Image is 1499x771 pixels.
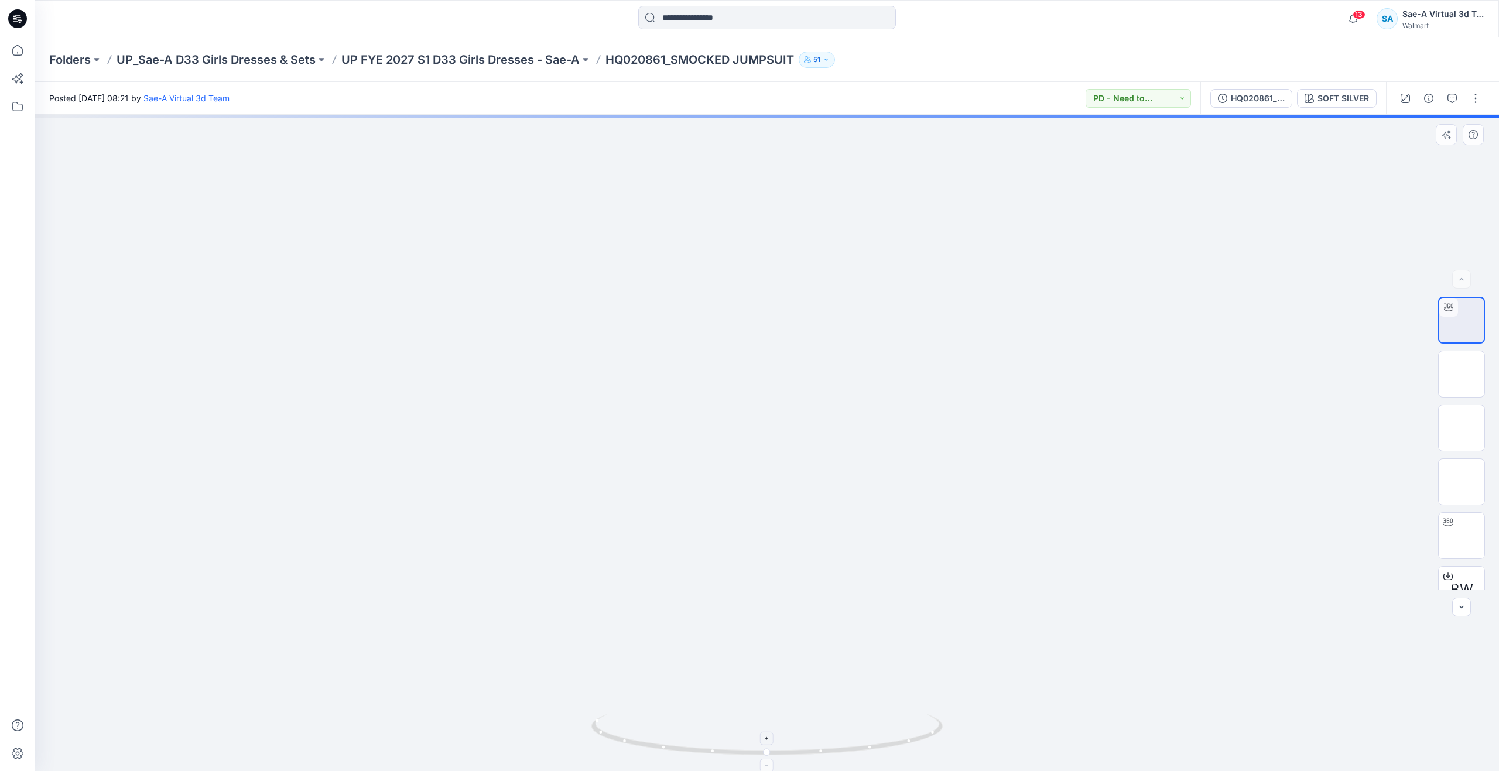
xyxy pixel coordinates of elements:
[341,52,580,68] a: UP FYE 2027 S1 D33 Girls Dresses - Sae-A
[117,52,316,68] a: UP_Sae-A D33 Girls Dresses & Sets
[1450,579,1473,600] span: BW
[49,52,91,68] a: Folders
[1419,89,1438,108] button: Details
[1210,89,1292,108] button: HQ020861_JSS
[1317,92,1369,105] div: SOFT SILVER
[1402,7,1484,21] div: Sae-A Virtual 3d Team
[143,93,230,103] a: Sae-A Virtual 3d Team
[1353,10,1365,19] span: 13
[1297,89,1377,108] button: SOFT SILVER
[605,52,794,68] p: HQ020861_SMOCKED JUMPSUIT
[1402,21,1484,30] div: Walmart
[49,92,230,104] span: Posted [DATE] 08:21 by
[799,52,835,68] button: 51
[813,53,820,66] p: 51
[1231,92,1285,105] div: HQ020861_JSS
[1377,8,1398,29] div: SA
